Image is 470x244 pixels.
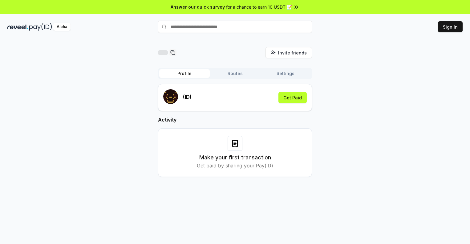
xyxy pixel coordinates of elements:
button: Settings [260,69,311,78]
span: Answer our quick survey [171,4,225,10]
span: Invite friends [278,50,307,56]
img: reveel_dark [7,23,28,31]
h3: Make your first transaction [199,153,271,162]
p: (ID) [183,93,192,101]
h2: Activity [158,116,312,123]
div: Alpha [53,23,71,31]
button: Profile [159,69,210,78]
span: for a chance to earn 10 USDT 📝 [226,4,292,10]
p: Get paid by sharing your Pay(ID) [197,162,273,169]
button: Routes [210,69,260,78]
button: Get Paid [278,92,307,103]
button: Sign In [438,21,463,32]
button: Invite friends [265,47,312,58]
img: pay_id [29,23,52,31]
